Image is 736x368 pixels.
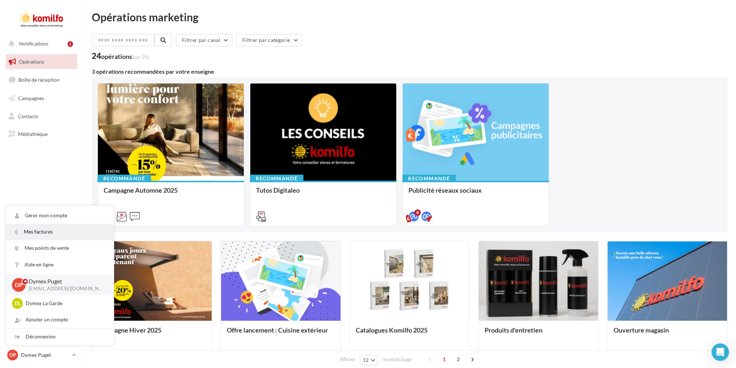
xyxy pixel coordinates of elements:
[484,326,592,341] div: Produits d'entretien
[4,127,79,142] a: Médiathèque
[98,175,151,183] div: Recommandé
[6,224,114,240] a: Mes factures
[9,351,16,359] span: DP
[104,187,238,201] div: Campagne Automne 2025
[408,187,543,201] div: Publicité réseaux sociaux
[101,53,149,60] div: opérations
[6,240,114,256] a: Mes points de vente
[98,326,206,341] div: Campagne Hiver 2025
[250,175,303,183] div: Recommandé
[29,286,102,292] p: [EMAIL_ADDRESS][DOMAIN_NAME]
[18,77,60,83] span: Boîte de réception
[14,300,21,307] span: DL
[132,54,149,60] span: (sur 25)
[438,354,450,365] span: 1
[18,113,38,119] span: Contacts
[4,91,79,106] a: Campagnes
[18,131,48,137] span: Médiathèque
[402,175,456,183] div: Recommandé
[414,209,421,216] div: 8
[6,257,114,273] a: Aide en ligne
[19,59,44,65] span: Opérations
[6,207,114,224] a: Gérer mon compte
[6,329,114,345] div: Déconnexion
[4,54,79,69] a: Opérations
[4,36,76,51] button: Notifications 1
[356,326,464,341] div: Catalogues Komilfo 2025
[26,300,105,307] p: Dymex La Garde
[256,187,390,201] div: Tutos Digitaleo
[453,354,464,365] span: 2
[19,40,48,47] span: Notifications
[4,109,79,124] a: Contacts
[18,95,44,101] span: Campagnes
[6,348,77,362] a: DP Dymex Puget
[29,277,102,286] p: Dymex Puget
[363,357,369,363] span: 12
[15,281,23,289] span: DP
[21,351,69,359] p: Dymex Puget
[382,356,412,363] span: résultats/page
[92,52,149,60] div: 24
[176,34,232,46] button: Filtrer par canal
[613,326,721,341] div: Ouverture magasin
[227,326,335,341] div: Offre lancement : Cuisine extérieur
[92,12,727,22] div: Opérations marketing
[92,69,727,74] div: 3 opérations recommandées par votre enseigne
[68,41,73,47] div: 1
[6,312,114,328] div: Ajouter un compte
[4,72,79,87] a: Boîte de réception
[711,343,729,361] div: Open Intercom Messenger
[236,34,302,46] button: Filtrer par catégorie
[339,356,356,363] span: Afficher
[360,355,378,365] button: 12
